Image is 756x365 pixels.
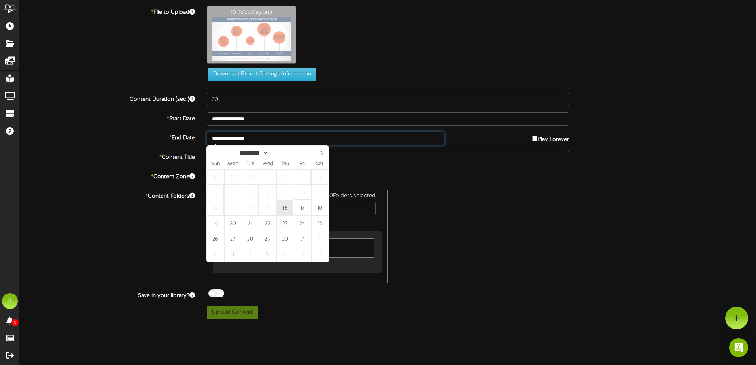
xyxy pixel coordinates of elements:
[242,200,259,216] span: October 14, 2025
[311,185,328,200] span: October 11, 2025
[14,6,201,17] label: File to Upload
[259,216,276,231] span: October 22, 2025
[294,162,311,167] span: Fri
[14,151,201,162] label: Content Title
[14,190,201,200] label: Content Folders
[11,319,19,326] span: 0
[242,169,259,185] span: September 30, 2025
[207,246,224,262] span: November 2, 2025
[242,246,259,262] span: November 4, 2025
[276,185,293,200] span: October 9, 2025
[14,289,201,300] label: Save in your library?
[242,216,259,231] span: October 21, 2025
[294,185,311,200] span: October 10, 2025
[276,216,293,231] span: October 23, 2025
[242,231,259,246] span: October 28, 2025
[276,169,293,185] span: October 2, 2025
[14,93,201,103] label: Content Duration (sec.)
[224,231,241,246] span: October 27, 2025
[276,200,293,216] span: October 16, 2025
[311,169,328,185] span: October 4, 2025
[259,162,276,167] span: Wed
[207,169,224,185] span: September 28, 2025
[276,162,294,167] span: Thu
[276,231,293,246] span: October 30, 2025
[294,200,311,216] span: October 17, 2025
[259,169,276,185] span: October 1, 2025
[224,185,241,200] span: October 6, 2025
[311,162,329,167] span: Sat
[224,169,241,185] span: September 29, 2025
[532,132,569,144] label: Play Forever
[224,162,242,167] span: Mon
[207,200,224,216] span: October 12, 2025
[207,306,258,319] button: Upload Content
[259,185,276,200] span: October 8, 2025
[224,246,241,262] span: November 3, 2025
[311,246,328,262] span: November 8, 2025
[269,149,298,157] input: Year
[14,112,201,123] label: Start Date
[224,200,241,216] span: October 13, 2025
[2,293,18,309] div: TF
[311,200,328,216] span: October 18, 2025
[242,162,259,167] span: Tue
[207,216,224,231] span: October 19, 2025
[311,216,328,231] span: October 25, 2025
[311,231,328,246] span: November 1, 2025
[294,169,311,185] span: October 3, 2025
[204,71,316,77] a: Download Export Settings Information
[294,246,311,262] span: November 7, 2025
[294,216,311,231] span: October 24, 2025
[208,68,316,81] button: Download Export Settings Information
[242,185,259,200] span: October 7, 2025
[224,216,241,231] span: October 20, 2025
[259,246,276,262] span: November 5, 2025
[207,231,224,246] span: October 26, 2025
[259,200,276,216] span: October 15, 2025
[259,231,276,246] span: October 29, 2025
[532,136,537,141] input: Play Forever
[14,170,201,181] label: Content Zone
[276,246,293,262] span: November 6, 2025
[294,231,311,246] span: October 31, 2025
[14,132,201,142] label: End Date
[207,151,569,164] input: Title of this Content
[729,338,748,357] div: Open Intercom Messenger
[207,185,224,200] span: October 5, 2025
[207,162,224,167] span: Sun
